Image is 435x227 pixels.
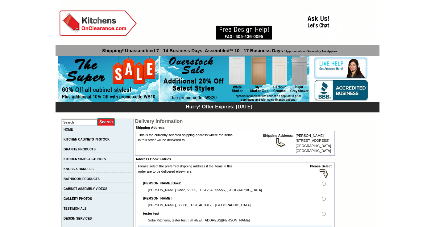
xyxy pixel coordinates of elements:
[147,217,251,224] td: Sobe Kitchens, tester test, [STREET_ADDRESS][PERSON_NAME]
[64,207,86,210] a: TESTIMONIALS
[135,119,335,124] td: Delivery Information
[136,157,171,161] b: Address Book Entries
[295,132,332,154] td: [PERSON_NAME] [STREET_ADDRESS] [GEOGRAPHIC_DATA] [GEOGRAPHIC_DATA]
[341,14,361,19] a: Contact Us
[283,48,337,53] span: *Approximation **Assembly Fee Applies
[64,128,73,131] a: HOME
[143,196,172,200] b: [PERSON_NAME]
[136,126,165,129] b: Shipping Address
[143,181,181,185] b: [PERSON_NAME] Doe2
[147,202,251,208] td: [PERSON_NAME], 88888, TEST, AL 33126, [GEOGRAPHIC_DATA]
[64,138,110,141] a: KITCHEN CABINETS IN-STOCK
[64,197,92,200] a: GALLERY PHOTOS
[64,167,93,171] a: KNOBS & HANDLES
[64,187,107,191] a: CABINET ASSEMBLY VIDEOS
[59,45,379,53] p: Shipping* Unassembled 7 - 14 Business Days, Assembled** 10 - 17 Business Days
[64,177,100,181] a: BATHROOM PRODUCTS
[341,19,362,23] a: Find a Store
[143,212,159,215] b: tester test
[215,17,288,26] span: [PHONE_NUMBER]
[59,103,379,110] div: Hurry! Offer Expires: [DATE]
[138,163,235,179] td: Please select the preferred shipping address if the items in this order are to be delivered elsew...
[138,132,235,155] td: This is the currently selected shipping address where the items in this order will be delivered to.
[64,158,106,161] a: KITCHEN SINKS & FAUCETS
[97,118,115,126] input: Submit
[64,217,92,220] a: DESIGN SERVICES
[263,134,293,137] b: Shipping Address:
[341,23,372,27] a: Send Us a Design
[147,187,263,193] td: [PERSON_NAME] Doe2, 55555, TEST2, AL 55555, [GEOGRAPHIC_DATA]
[64,148,96,151] a: GRANITE PRODUCTS
[341,27,358,32] a: View Cart
[310,164,332,168] b: Please Select
[60,11,137,36] img: Kitchens on Clearance Logo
